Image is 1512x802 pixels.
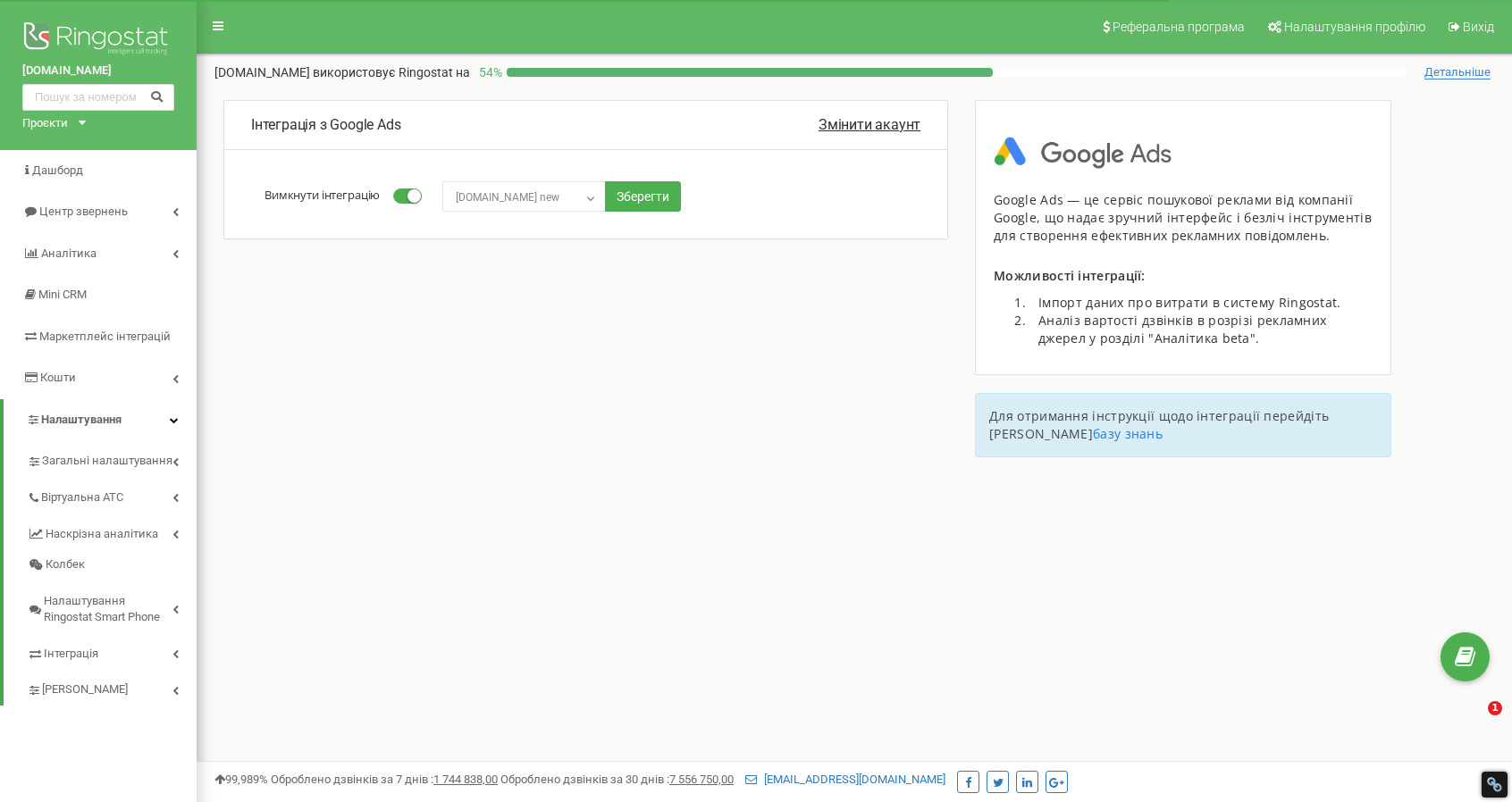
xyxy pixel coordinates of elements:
[38,288,87,301] span: Mini CRM
[745,773,945,786] a: [EMAIL_ADDRESS][DOMAIN_NAME]
[32,163,83,177] span: Дашборд
[44,593,172,626] span: Налаштування Ringostat Smart Phone
[989,407,1377,443] p: Для отримання інструкції щодо інтеграції перейдіть [PERSON_NAME]
[1029,312,1373,347] li: Аналіз вартості дзвінків в розрізі рекламних джерел у розділі "Аналітика beta".
[41,489,123,506] span: Віртуальна АТС
[433,773,498,786] u: 1 744 838,00
[22,115,68,132] div: Проєкти
[27,549,197,581] a: Колбек
[42,453,172,470] span: Загальні налаштування
[819,115,920,136] p: Змінити акаунт
[27,633,197,670] a: Інтеграція
[1093,425,1163,442] a: базу знань
[4,399,197,441] a: Налаштування
[214,773,268,786] span: 99,989%
[994,137,1172,169] img: image
[27,440,197,477] a: Загальні налаштування
[27,581,197,633] a: Налаштування Ringostat Smart Phone
[44,646,98,663] span: Інтеграція
[27,514,197,550] a: Наскрізна аналітика
[669,773,734,786] u: 7 556 750,00
[39,330,171,343] span: Маркетплейс інтеграцій
[42,681,128,698] span: [PERSON_NAME]
[1029,294,1373,312] li: Імпорт даних про витрати в систему Ringostat.
[251,115,819,136] p: Інтеграція з Google Ads
[265,188,431,204] label: Вимкнути інтеграцію
[470,63,507,81] p: 54 %
[1284,20,1425,34] span: Налаштування профілю
[1488,701,1502,715] span: 1
[449,185,600,210] span: air-conditioner.ua new
[1486,776,1503,793] div: Restore Info Box &#10;&#10;NoFollow Info:&#10; META-Robots NoFollow: &#09;false&#10; META-Robots ...
[46,556,85,573] span: Колбек
[214,63,470,81] p: [DOMAIN_NAME]
[39,205,128,218] span: Центр звернень
[500,773,734,786] span: Оброблено дзвінків за 30 днів :
[22,84,174,111] input: Пошук за номером
[41,413,122,426] span: Налаштування
[1463,20,1494,34] span: Вихід
[40,371,76,384] span: Кошти
[22,63,174,79] a: [DOMAIN_NAME]
[41,246,97,260] span: Аналiтика
[1113,20,1245,34] span: Реферальна програма
[313,65,470,79] span: використовує Ringostat на
[46,526,158,543] span: Наскрізна аналітика
[27,477,197,514] a: Віртуальна АТС
[442,181,606,212] span: air-conditioner.ua new
[994,191,1373,245] div: Google Ads — це сервіс пошукової реклами від компанії Google, що надає зручний інтерфейс і безліч...
[994,267,1373,285] p: Можливості інтеграції:
[1424,65,1491,79] span: Детальніше
[1451,701,1494,744] iframe: Intercom live chat
[271,773,498,786] span: Оброблено дзвінків за 7 днів :
[605,181,681,212] button: Зберегти
[27,669,197,706] a: [PERSON_NAME]
[22,18,174,63] img: Ringostat logo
